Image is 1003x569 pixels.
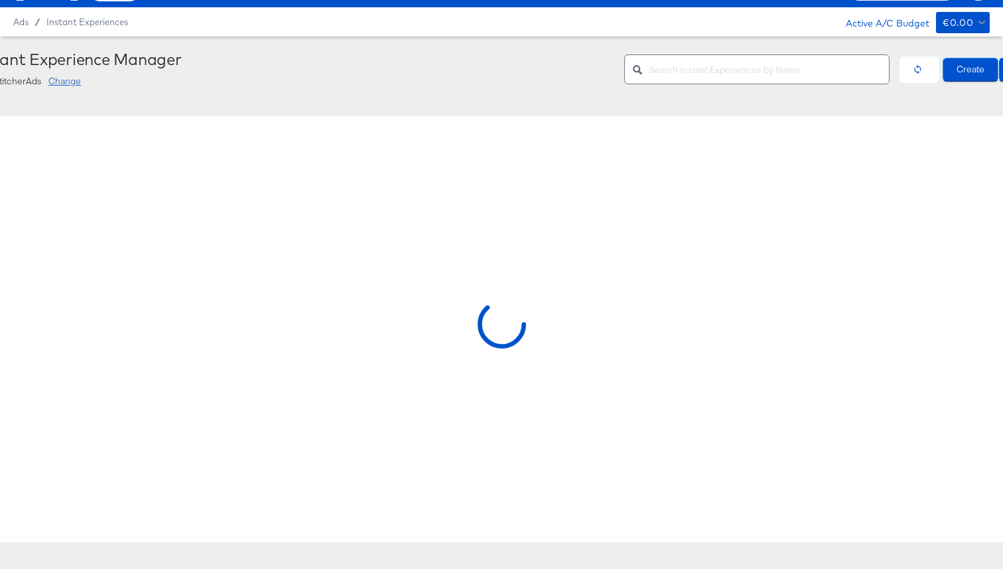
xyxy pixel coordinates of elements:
input: Search Instant Experiences by Name [649,50,889,78]
button: Create [943,58,998,82]
div: €0.00 [943,15,973,31]
div: Active A/C Budget [832,12,929,32]
span: Ads [13,17,29,27]
a: Instant Experiences [46,17,128,27]
span: / [29,17,46,27]
div: Change [48,75,81,88]
button: €0.00 [936,12,990,33]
